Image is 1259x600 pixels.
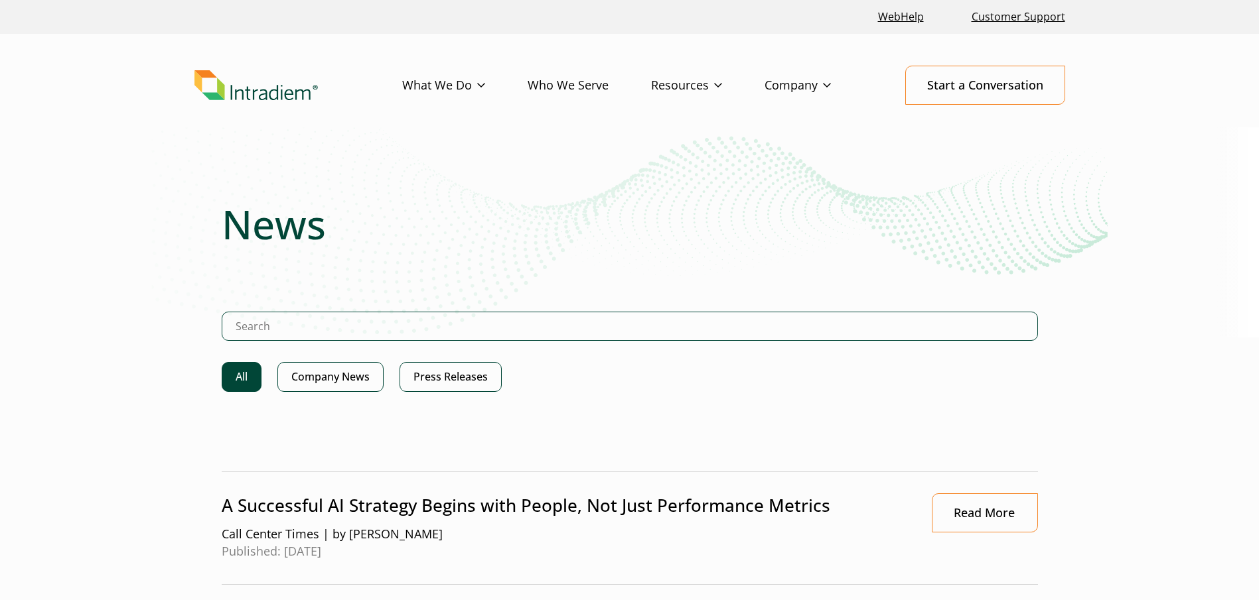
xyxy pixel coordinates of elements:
[194,70,318,101] img: Intradiem
[222,493,905,518] p: A Successful AI Strategy Begins with People, Not Just Performance Metrics
[873,3,929,31] a: Link opens in a new window
[932,493,1038,532] a: Link opens in a new window
[222,312,1038,341] input: Search
[222,362,261,392] a: All
[222,312,1038,362] form: Search Intradiem
[765,66,873,105] a: Company
[194,70,402,101] a: Link to homepage of Intradiem
[400,362,502,392] a: Press Releases
[905,66,1065,105] a: Start a Conversation
[222,526,905,543] span: Call Center Times | by [PERSON_NAME]
[528,66,651,105] a: Who We Serve
[651,66,765,105] a: Resources
[222,543,905,560] span: Published: [DATE]
[222,200,1038,248] h1: News
[277,362,384,392] a: Company News
[966,3,1071,31] a: Customer Support
[402,66,528,105] a: What We Do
